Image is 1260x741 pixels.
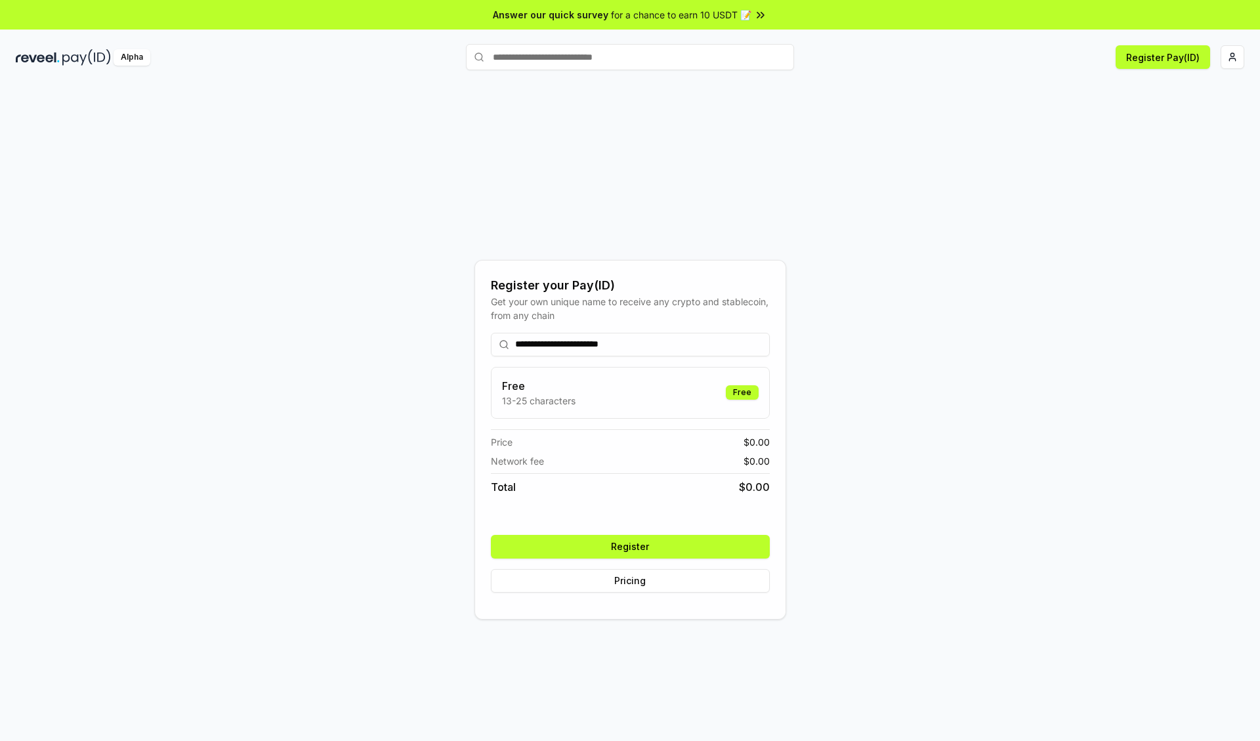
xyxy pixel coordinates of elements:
[491,569,770,593] button: Pricing
[491,454,544,468] span: Network fee
[114,49,150,66] div: Alpha
[16,49,60,66] img: reveel_dark
[611,8,751,22] span: for a chance to earn 10 USDT 📝
[726,385,759,400] div: Free
[491,276,770,295] div: Register your Pay(ID)
[493,8,608,22] span: Answer our quick survey
[744,454,770,468] span: $ 0.00
[491,435,513,449] span: Price
[1116,45,1210,69] button: Register Pay(ID)
[491,295,770,322] div: Get your own unique name to receive any crypto and stablecoin, from any chain
[739,479,770,495] span: $ 0.00
[502,394,576,408] p: 13-25 characters
[744,435,770,449] span: $ 0.00
[62,49,111,66] img: pay_id
[491,479,516,495] span: Total
[491,535,770,559] button: Register
[502,378,576,394] h3: Free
